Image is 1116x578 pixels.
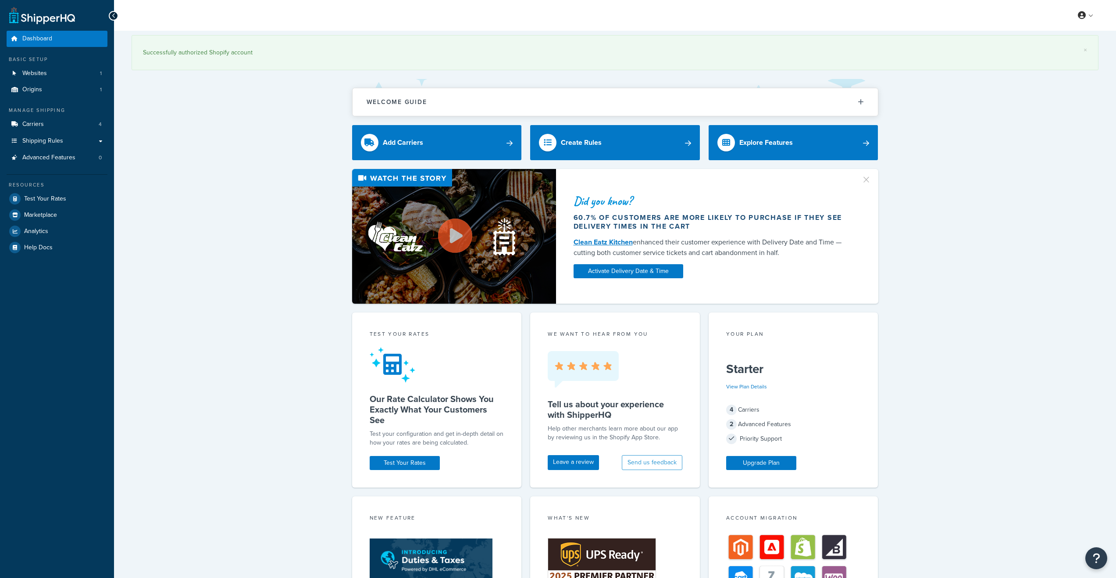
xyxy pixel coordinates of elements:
[352,169,556,304] img: Video thumbnail
[99,154,102,162] span: 0
[7,150,107,166] li: Advanced Features
[726,383,767,391] a: View Plan Details
[574,195,851,207] div: Did you know?
[7,207,107,223] a: Marketplace
[7,150,107,166] a: Advanced Features0
[726,404,861,416] div: Carriers
[7,56,107,63] div: Basic Setup
[726,456,796,470] a: Upgrade Plan
[574,213,851,231] div: 60.7% of customers are more likely to purchase if they see delivery times in the cart
[100,70,102,77] span: 1
[574,237,633,247] a: Clean Eatz Kitchen
[726,433,861,445] div: Priority Support
[726,419,737,430] span: 2
[22,86,42,93] span: Origins
[7,107,107,114] div: Manage Shipping
[561,136,602,149] div: Create Rules
[24,195,66,203] span: Test Your Rates
[22,154,75,162] span: Advanced Features
[7,240,107,255] a: Help Docs
[24,212,57,219] span: Marketplace
[370,394,504,425] h5: Our Rate Calculator Shows You Exactly What Your Customers See
[370,456,440,470] a: Test Your Rates
[22,35,52,43] span: Dashboard
[622,455,682,470] button: Send us feedback
[1084,47,1087,54] a: ×
[7,65,107,82] li: Websites
[7,82,107,98] a: Origins1
[370,514,504,524] div: New Feature
[22,137,63,145] span: Shipping Rules
[7,223,107,239] a: Analytics
[726,405,737,415] span: 4
[1085,547,1107,569] button: Open Resource Center
[548,514,682,524] div: What's New
[99,121,102,128] span: 4
[352,125,522,160] a: Add Carriers
[22,70,47,77] span: Websites
[548,399,682,420] h5: Tell us about your experience with ShipperHQ
[7,65,107,82] a: Websites1
[143,47,1087,59] div: Successfully authorized Shopify account
[726,362,861,376] h5: Starter
[709,125,878,160] a: Explore Features
[548,455,599,470] a: Leave a review
[24,244,53,251] span: Help Docs
[548,424,682,442] p: Help other merchants learn more about our app by reviewing us in the Shopify App Store.
[726,418,861,431] div: Advanced Features
[383,136,423,149] div: Add Carriers
[353,88,878,116] button: Welcome Guide
[7,191,107,207] a: Test Your Rates
[574,237,851,258] div: enhanced their customer experience with Delivery Date and Time — cutting both customer service ti...
[24,228,48,235] span: Analytics
[7,116,107,133] li: Carriers
[100,86,102,93] span: 1
[370,430,504,447] div: Test your configuration and get in-depth detail on how your rates are being calculated.
[530,125,700,160] a: Create Rules
[370,330,504,340] div: Test your rates
[726,330,861,340] div: Your Plan
[7,82,107,98] li: Origins
[548,330,682,338] p: we want to hear from you
[7,31,107,47] a: Dashboard
[739,136,793,149] div: Explore Features
[7,116,107,133] a: Carriers4
[574,264,683,278] a: Activate Delivery Date & Time
[726,514,861,524] div: Account Migration
[22,121,44,128] span: Carriers
[7,133,107,149] a: Shipping Rules
[7,181,107,189] div: Resources
[367,99,427,105] h2: Welcome Guide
